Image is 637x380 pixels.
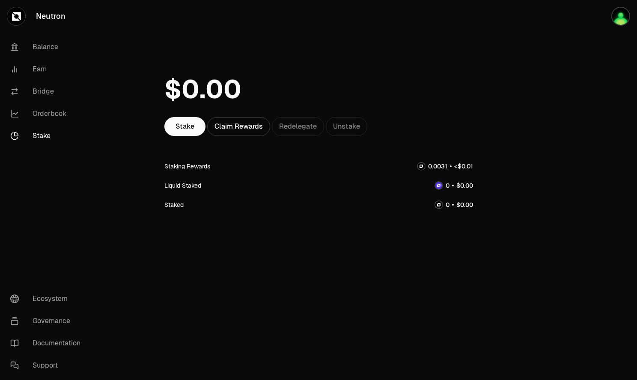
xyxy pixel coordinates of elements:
[418,163,425,170] img: NTRN Logo
[207,117,270,136] div: Claim Rewards
[164,162,210,171] div: Staking Rewards
[3,125,92,147] a: Stake
[3,58,92,80] a: Earn
[611,7,630,26] img: OldBloom
[3,80,92,103] a: Bridge
[3,36,92,58] a: Balance
[3,354,92,377] a: Support
[435,182,442,189] img: dNTRN Logo
[164,117,205,136] a: Stake
[3,103,92,125] a: Orderbook
[164,200,184,209] div: Staked
[3,332,92,354] a: Documentation
[435,201,442,208] img: NTRN Logo
[3,288,92,310] a: Ecosystem
[164,181,201,190] div: Liquid Staked
[3,310,92,332] a: Governance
